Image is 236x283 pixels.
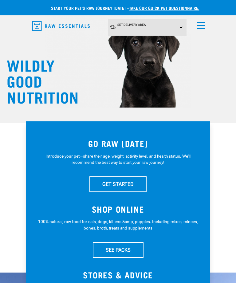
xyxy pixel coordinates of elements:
[117,23,146,26] span: Set Delivery Area
[38,139,198,148] h3: GO RAW [DATE]
[93,242,144,257] a: SEE PACKS
[38,218,198,231] p: 100% natural, raw food for cats, dogs, kittens &amp; puppies. Including mixes, minces, bones, bro...
[38,270,198,280] h3: STORES & ADVICE
[38,204,198,214] h3: SHOP ONLINE
[7,57,68,104] h1: WILDLY GOOD NUTRITION
[194,18,205,29] a: menu
[89,176,147,192] a: GET STARTED
[129,7,199,9] a: take our quick pet questionnaire.
[38,153,198,166] p: Introduce your pet—share their age, weight, activity level, and health status. We'll recommend th...
[32,21,90,31] img: Raw Essentials Logo
[110,25,116,29] img: van-moving.png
